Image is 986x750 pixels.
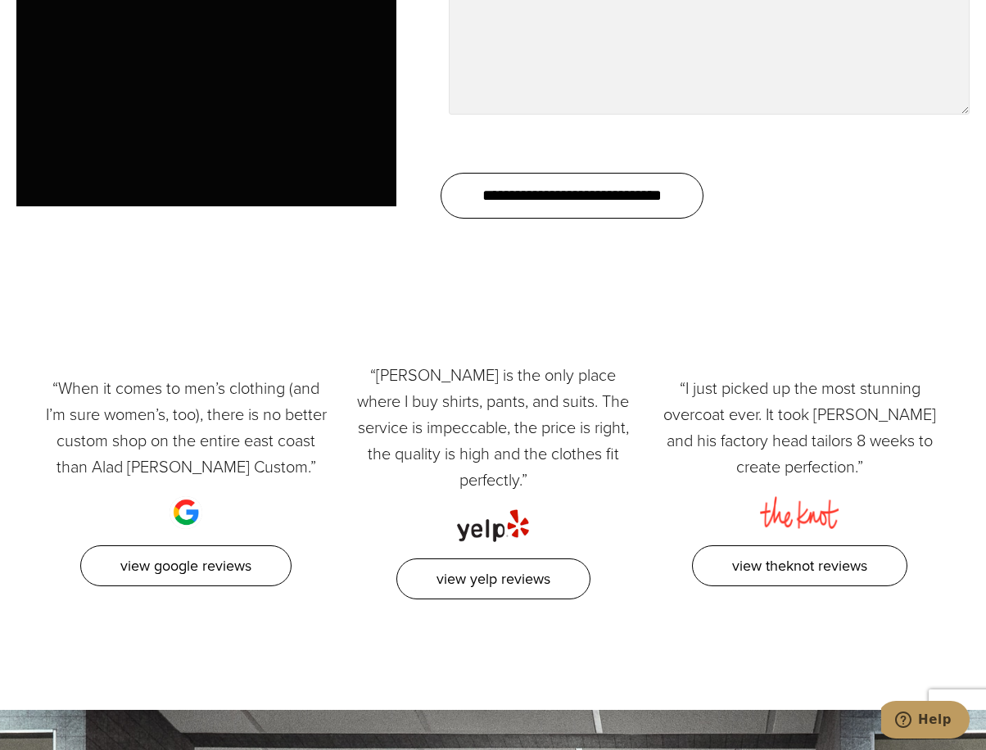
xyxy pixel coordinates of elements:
img: the knot [760,480,839,529]
a: View Yelp Reviews [396,558,590,600]
a: View Google Reviews [80,545,292,587]
img: yelp [457,493,529,542]
p: “I just picked up the most stunning overcoat ever. It took [PERSON_NAME] and his factory head tai... [657,375,943,480]
p: “[PERSON_NAME] is the only place where I buy shirts, pants, and suits. The service is impeccable,... [350,362,636,493]
a: View TheKnot Reviews [692,545,907,587]
img: google [170,480,202,529]
p: “When it comes to men’s clothing (and I’m sure women’s, too), there is no better custom shop on t... [43,375,329,480]
iframe: Opens a widget where you can chat to one of our agents [881,701,970,742]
